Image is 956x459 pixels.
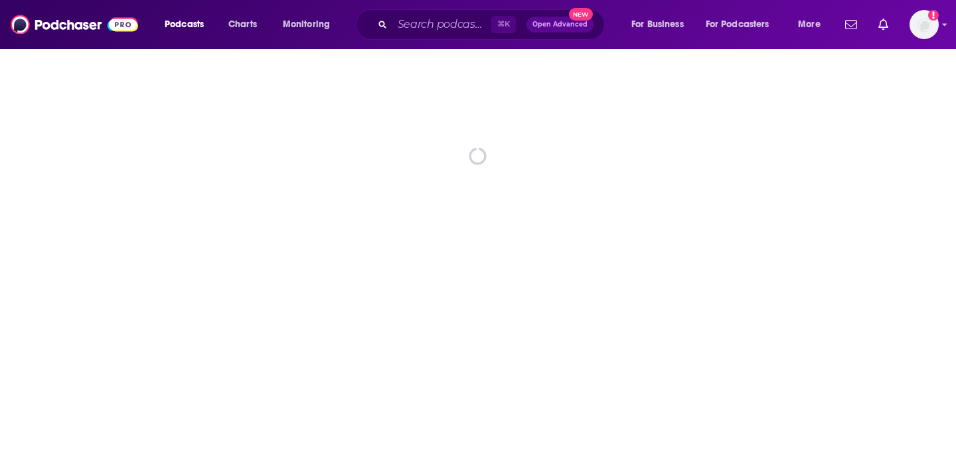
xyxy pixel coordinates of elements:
[11,12,138,37] img: Podchaser - Follow, Share and Rate Podcasts
[569,8,593,21] span: New
[392,14,491,35] input: Search podcasts, credits, & more...
[491,16,516,33] span: ⌘ K
[840,13,862,36] a: Show notifications dropdown
[928,10,939,21] svg: Add a profile image
[228,15,257,34] span: Charts
[706,15,769,34] span: For Podcasters
[798,15,821,34] span: More
[631,15,684,34] span: For Business
[910,10,939,39] button: Show profile menu
[274,14,347,35] button: open menu
[283,15,330,34] span: Monitoring
[155,14,221,35] button: open menu
[789,14,837,35] button: open menu
[910,10,939,39] img: User Profile
[220,14,265,35] a: Charts
[873,13,894,36] a: Show notifications dropdown
[697,14,789,35] button: open menu
[526,17,594,33] button: Open AdvancedNew
[368,9,617,40] div: Search podcasts, credits, & more...
[910,10,939,39] span: Logged in as FIREPodchaser25
[622,14,700,35] button: open menu
[165,15,204,34] span: Podcasts
[532,21,588,28] span: Open Advanced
